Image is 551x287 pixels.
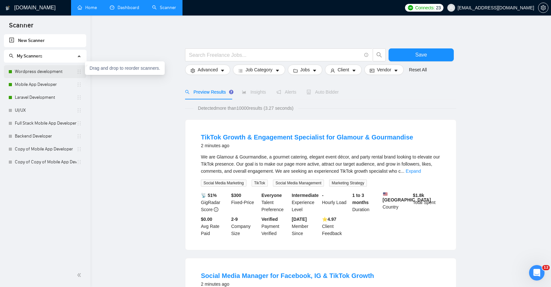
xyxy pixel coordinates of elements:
[5,3,10,13] img: logo
[307,90,311,94] span: robot
[252,179,268,187] span: TikTok
[200,216,230,237] div: Avg Rate Paid
[449,5,453,10] span: user
[381,192,412,213] div: Country
[415,4,434,11] span: Connects:
[413,193,424,198] b: $ 1.8k
[220,68,225,73] span: caret-down
[77,147,82,152] span: holder
[307,89,338,95] span: Auto Bidder
[262,193,282,198] b: Everyone
[411,192,442,213] div: Total Spent
[15,104,77,117] a: UI/UX
[4,65,86,78] li: Wordpress development
[383,192,431,202] b: [GEOGRAPHIC_DATA]
[77,82,82,87] span: holder
[152,5,176,10] a: searchScanner
[193,105,298,112] span: Detected more than 10000 results (3.27 seconds)
[9,34,81,47] a: New Scanner
[231,217,238,222] b: 2-9
[312,68,317,73] span: caret-down
[529,265,545,281] iframe: Intercom live chat
[201,154,440,174] span: We are Glamour & Gourmandise, a gourmet catering, elegant event décor, and party rental brand loo...
[290,216,321,237] div: Member Since
[322,217,336,222] b: ⭐️ 4.97
[4,143,86,156] li: Copy of Mobile App Developer
[78,5,97,10] a: homeHome
[231,193,241,198] b: $ 300
[4,104,86,117] li: UI/UX
[260,216,291,237] div: Payment Verified
[15,65,77,78] a: Wordpress development
[373,52,385,58] span: search
[538,5,548,10] a: setting
[4,21,38,34] span: Scanner
[201,217,212,222] b: $0.00
[321,216,351,237] div: Client Feedback
[191,68,195,73] span: setting
[4,34,86,47] li: New Scanner
[4,91,86,104] li: Laravel Development
[198,66,218,73] span: Advanced
[201,142,413,149] div: 2 minutes ago
[77,159,82,165] span: holder
[77,69,82,74] span: holder
[228,89,234,95] div: Tooltip anchor
[408,5,413,10] img: upwork-logo.png
[110,5,139,10] a: dashboardDashboard
[189,51,361,59] input: Search Freelance Jobs...
[325,65,362,75] button: userClientcaret-down
[262,217,278,222] b: Verified
[4,78,86,91] li: Mobile App Developer
[15,143,77,156] a: Copy of Mobile App Developer
[409,66,427,73] a: Reset All
[538,5,548,10] span: setting
[321,192,351,213] div: Hourly Load
[415,51,427,59] span: Save
[15,91,77,104] a: Laravel Development
[329,179,367,187] span: Marketing Strategy
[9,54,14,58] span: search
[77,272,83,278] span: double-left
[238,68,243,73] span: bars
[233,65,285,75] button: barsJob Categorycaret-down
[201,193,217,198] b: 📡 51%
[15,117,77,130] a: Full Stack Mobile App Developer
[260,192,291,213] div: Talent Preference
[292,217,307,222] b: [DATE]
[15,78,77,91] a: Mobile App Developer
[4,117,86,130] li: Full Stack Mobile App Developer
[322,193,324,198] b: -
[273,179,324,187] span: Social Media Management
[4,130,86,143] li: Backend Developer
[242,90,246,94] span: area-chart
[377,66,391,73] span: Vendor
[77,134,82,139] span: holder
[290,192,321,213] div: Experience Level
[185,65,230,75] button: settingAdvancedcaret-down
[15,156,77,169] a: Copy of Copy of Mobile App Developer
[185,90,190,94] span: search
[201,272,374,279] a: Social Media Manager for Facebook, IG & TikTok Growth
[300,66,310,73] span: Jobs
[364,53,369,57] span: info-circle
[352,68,356,73] span: caret-down
[288,65,323,75] button: folderJobscaret-down
[275,68,280,73] span: caret-down
[370,68,374,73] span: idcard
[338,66,349,73] span: Client
[77,95,82,100] span: holder
[245,66,272,73] span: Job Category
[230,216,260,237] div: Company Size
[185,89,232,95] span: Preview Results
[364,65,404,75] button: idcardVendorcaret-down
[389,48,454,61] button: Save
[352,193,369,205] b: 1 to 3 months
[77,121,82,126] span: holder
[230,192,260,213] div: Fixed-Price
[383,192,388,196] img: 🇺🇸
[406,169,421,174] a: Expand
[394,68,398,73] span: caret-down
[9,53,42,59] span: My Scanners
[214,207,218,212] span: info-circle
